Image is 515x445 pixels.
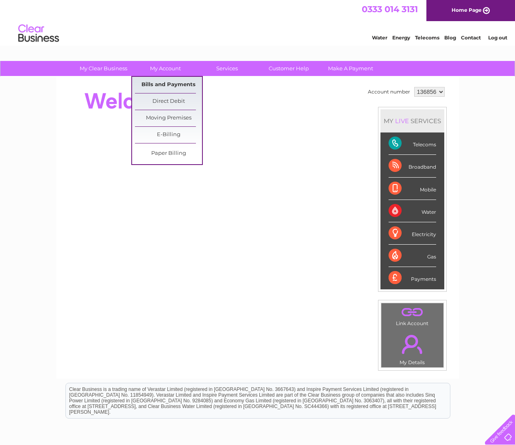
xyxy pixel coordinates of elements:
div: Electricity [389,222,436,245]
a: My Account [132,61,199,76]
div: Water [389,200,436,222]
a: Make A Payment [317,61,384,76]
a: Telecoms [415,35,439,41]
a: Water [372,35,387,41]
div: Telecoms [389,132,436,155]
td: My Details [381,328,444,368]
td: Account number [366,85,412,99]
a: Moving Premises [135,110,202,126]
a: Blog [444,35,456,41]
a: Energy [392,35,410,41]
a: Bills and Payments [135,77,202,93]
a: Contact [461,35,481,41]
div: Gas [389,245,436,267]
a: . [383,330,441,358]
a: Log out [488,35,507,41]
td: Link Account [381,303,444,328]
a: 0333 014 3131 [362,4,418,14]
a: Direct Debit [135,93,202,110]
a: Customer Help [255,61,322,76]
div: Mobile [389,178,436,200]
div: Payments [389,267,436,289]
div: Broadband [389,155,436,177]
div: MY SERVICES [380,109,444,132]
a: . [383,305,441,319]
div: LIVE [393,117,411,125]
a: Services [193,61,261,76]
img: logo.png [18,21,59,46]
a: E-Billing [135,127,202,143]
a: My Clear Business [70,61,137,76]
a: Paper Billing [135,145,202,162]
div: Clear Business is a trading name of Verastar Limited (registered in [GEOGRAPHIC_DATA] No. 3667643... [66,4,450,39]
